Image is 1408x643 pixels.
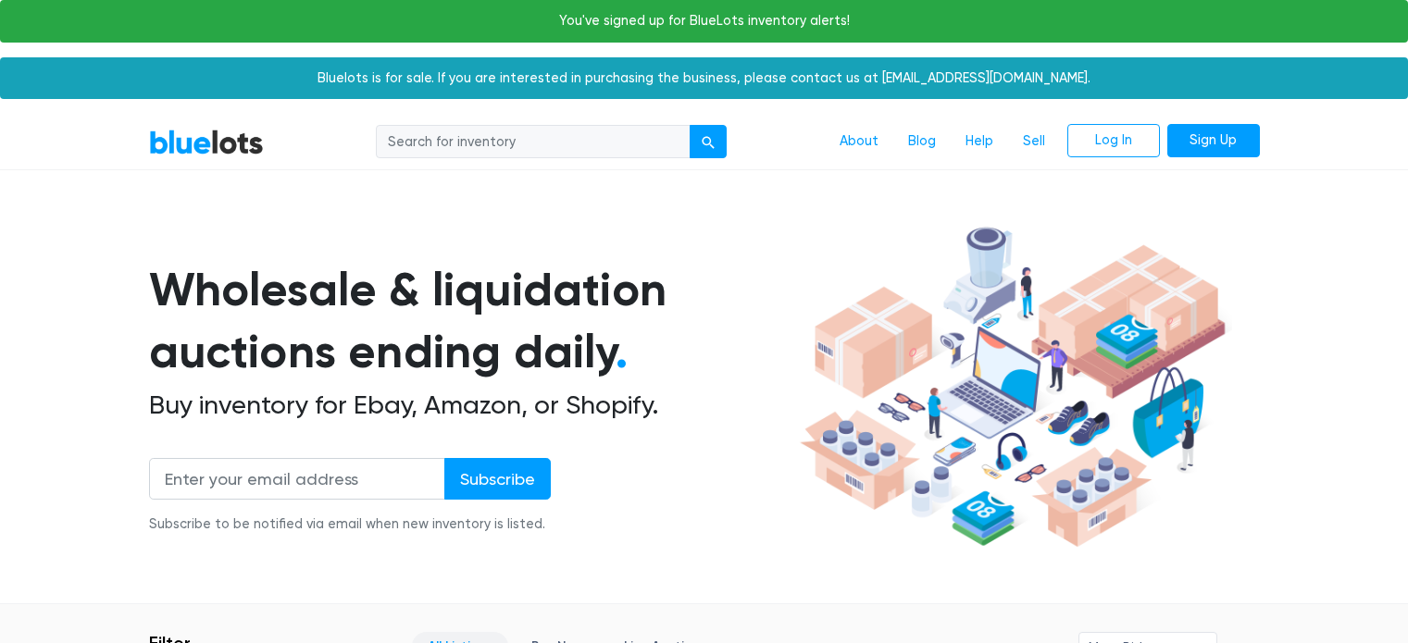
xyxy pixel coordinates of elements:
input: Enter your email address [149,458,445,500]
h2: Buy inventory for Ebay, Amazon, or Shopify. [149,390,793,421]
input: Subscribe [444,458,551,500]
a: Blog [893,124,951,159]
a: Help [951,124,1008,159]
a: Sign Up [1167,124,1260,157]
div: Subscribe to be notified via email when new inventory is listed. [149,514,551,535]
h1: Wholesale & liquidation auctions ending daily [149,259,793,382]
a: Log In [1067,124,1160,157]
a: BlueLots [149,129,264,155]
input: Search for inventory [376,125,691,158]
a: About [825,124,893,159]
img: hero-ee84e7d0318cb26816c560f6b4441b76977f77a177738b4e94f68c95b2b83dbb.png [793,218,1232,555]
a: Sell [1008,124,1060,159]
span: . [616,324,628,379]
